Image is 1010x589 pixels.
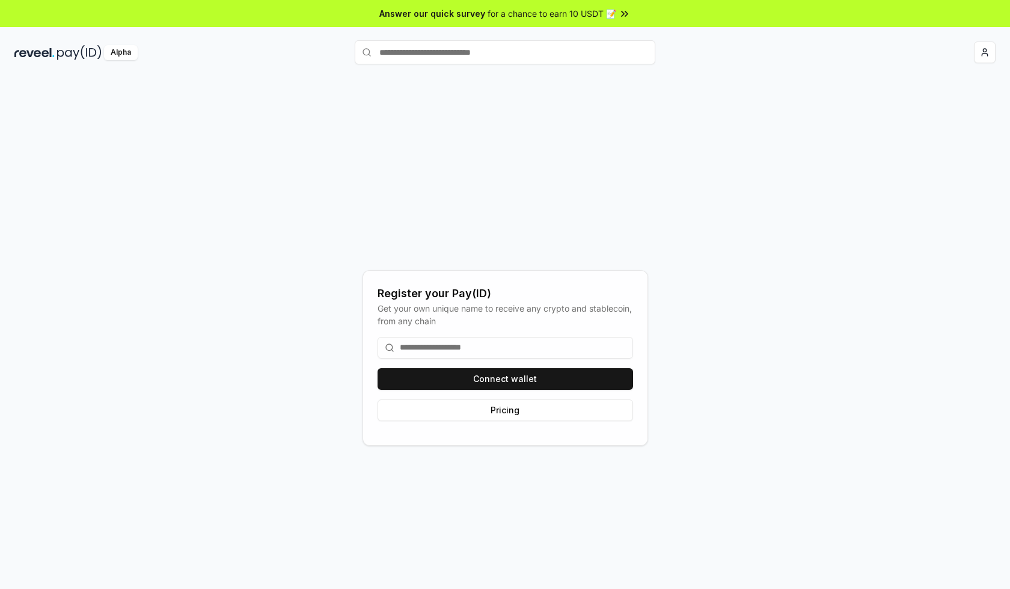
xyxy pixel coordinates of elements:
[378,285,633,302] div: Register your Pay(ID)
[14,45,55,60] img: reveel_dark
[488,7,616,20] span: for a chance to earn 10 USDT 📝
[104,45,138,60] div: Alpha
[378,302,633,327] div: Get your own unique name to receive any crypto and stablecoin, from any chain
[378,399,633,421] button: Pricing
[378,368,633,390] button: Connect wallet
[379,7,485,20] span: Answer our quick survey
[57,45,102,60] img: pay_id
